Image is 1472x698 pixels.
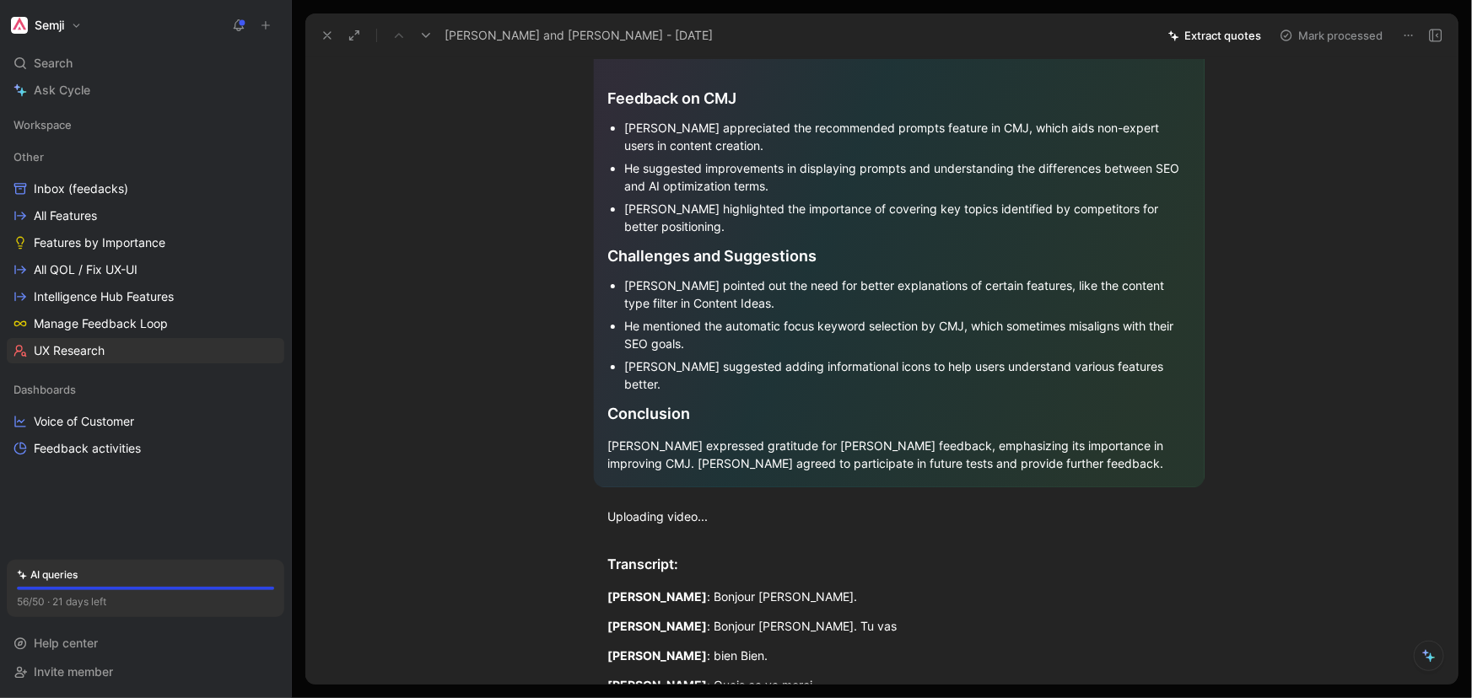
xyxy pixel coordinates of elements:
span: All Features [34,207,97,224]
span: Dashboards [13,381,76,398]
div: Transcript: [607,554,1191,574]
span: UX Research [34,342,105,359]
span: [PERSON_NAME] and [PERSON_NAME] - [DATE] [445,25,713,46]
div: Uploading video... [607,507,1191,525]
div: : Bonjour [PERSON_NAME]. [607,588,1191,605]
div: AI queries [17,566,78,583]
a: All QOL / Fix UX-UI [7,257,284,282]
div: Dashboards [7,377,284,402]
button: Extract quotes [1161,24,1269,47]
button: SemjiSemji [7,13,86,37]
div: [PERSON_NAME] expressed gratitude for [PERSON_NAME] feedback, emphasizing its importance in impro... [607,437,1191,472]
span: Intelligence Hub Features [34,288,174,305]
span: Inbox (feedacks) [34,180,128,197]
mark: [PERSON_NAME] [607,619,707,633]
div: : Ouais ça va merci [607,676,1191,694]
a: Features by Importance [7,230,284,255]
div: Search [7,51,284,76]
span: Other [13,148,44,165]
span: Features by Importance [34,234,165,251]
span: Voice of Customer [34,413,134,430]
span: Ask Cycle [34,80,90,100]
a: Voice of Customer [7,409,284,434]
h1: Semji [35,18,64,33]
a: All Features [7,203,284,228]
mark: [PERSON_NAME] [607,589,707,604]
div: Conclusion [607,402,1191,425]
a: Feedback activities [7,436,284,461]
div: DashboardsVoice of CustomerFeedback activities [7,377,284,461]
span: Manage Feedback Loop [34,315,168,332]
span: All QOL / Fix UX-UI [34,261,137,278]
div: [PERSON_NAME] appreciated the recommended prompts feature in CMJ, which aids non-expert users in ... [624,119,1191,154]
a: Ask Cycle [7,78,284,103]
div: 56/50 · 21 days left [17,593,106,610]
span: Help center [34,636,98,650]
span: Workspace [13,116,72,133]
div: He mentioned the automatic focus keyword selection by CMJ, which sometimes misaligns with their S... [624,317,1191,352]
div: Feedback on CMJ [607,87,1191,110]
div: [PERSON_NAME] pointed out the need for better explanations of certain features, like the content ... [624,277,1191,312]
div: OtherInbox (feedacks)All FeaturesFeatures by ImportanceAll QOL / Fix UX-UIIntelligence Hub Featur... [7,144,284,363]
mark: [PERSON_NAME] [607,648,707,663]
div: : bien Bien. [607,647,1191,664]
mark: [PERSON_NAME] [607,678,707,692]
a: Intelligence Hub Features [7,284,284,309]
a: Manage Feedback Loop [7,311,284,336]
div: Invite member [7,659,284,685]
span: Invite member [34,664,113,679]
div: [PERSON_NAME] suggested adding informational icons to help users understand various features better. [624,357,1191,393]
button: Mark processed [1272,24,1390,47]
div: Challenges and Suggestions [607,244,1191,267]
span: Search [34,53,73,73]
div: Other [7,144,284,169]
a: UX Research [7,338,284,363]
img: Semji [11,17,28,34]
span: Feedback activities [34,440,141,457]
div: : Bonjour [PERSON_NAME]. Tu vas [607,617,1191,635]
div: Help center [7,631,284,656]
div: [PERSON_NAME] highlighted the importance of covering key topics identified by competitors for bet... [624,200,1191,235]
div: He suggested improvements in displaying prompts and understanding the differences between SEO and... [624,159,1191,195]
div: Workspace [7,112,284,137]
a: Inbox (feedacks) [7,176,284,201]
